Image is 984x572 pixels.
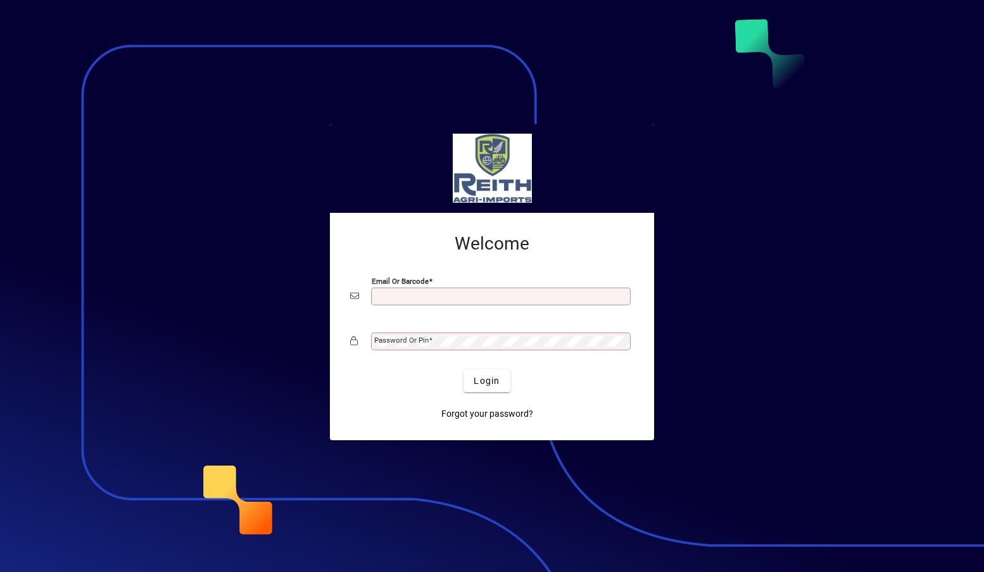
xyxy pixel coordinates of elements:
span: Forgot your password? [441,407,533,421]
span: Login [474,374,500,388]
h2: Welcome [350,233,634,255]
mat-label: Email or Barcode [372,277,429,286]
mat-label: Password or Pin [374,336,429,345]
a: Forgot your password? [436,402,538,425]
button: Login [464,369,510,392]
